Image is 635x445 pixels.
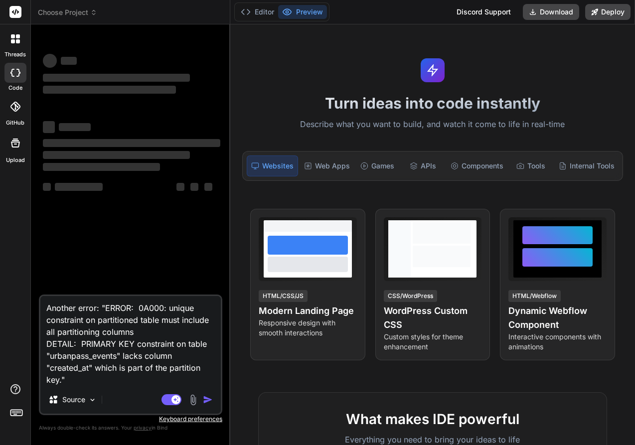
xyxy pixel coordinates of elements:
[509,155,553,176] div: Tools
[384,290,437,302] div: CSS/WordPress
[8,84,22,92] label: code
[6,119,24,127] label: GitHub
[451,4,517,20] div: Discord Support
[259,290,308,302] div: HTML/CSS/JS
[134,425,152,431] span: privacy
[585,4,631,20] button: Deploy
[356,155,399,176] div: Games
[43,74,190,82] span: ‌
[43,183,51,191] span: ‌
[259,304,357,318] h4: Modern Landing Page
[187,394,199,406] img: attachment
[6,156,25,164] label: Upload
[43,54,57,68] span: ‌
[43,121,55,133] span: ‌
[43,151,190,159] span: ‌
[247,155,298,176] div: Websites
[39,415,222,423] p: Keyboard preferences
[190,183,198,191] span: ‌
[38,7,97,17] span: Choose Project
[237,5,278,19] button: Editor
[508,290,561,302] div: HTML/Webflow
[55,183,103,191] span: ‌
[43,163,160,171] span: ‌
[275,409,591,430] h2: What makes IDE powerful
[447,155,507,176] div: Components
[4,50,26,59] label: threads
[508,332,607,352] p: Interactive components with animations
[43,139,220,147] span: ‌
[40,296,221,386] textarea: Another error: "ERROR: 0A000: unique constraint on partitioned table must include all partitionin...
[62,395,85,405] p: Source
[384,332,482,352] p: Custom styles for theme enhancement
[236,118,629,131] p: Describe what you want to build, and watch it come to life in real-time
[59,123,91,131] span: ‌
[401,155,445,176] div: APIs
[88,396,97,404] img: Pick Models
[259,318,357,338] p: Responsive design with smooth interactions
[176,183,184,191] span: ‌
[300,155,354,176] div: Web Apps
[555,155,619,176] div: Internal Tools
[204,183,212,191] span: ‌
[523,4,579,20] button: Download
[61,57,77,65] span: ‌
[203,395,213,405] img: icon
[508,304,607,332] h4: Dynamic Webflow Component
[39,423,222,433] p: Always double-check its answers. Your in Bind
[236,94,629,112] h1: Turn ideas into code instantly
[43,86,176,94] span: ‌
[384,304,482,332] h4: WordPress Custom CSS
[278,5,327,19] button: Preview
